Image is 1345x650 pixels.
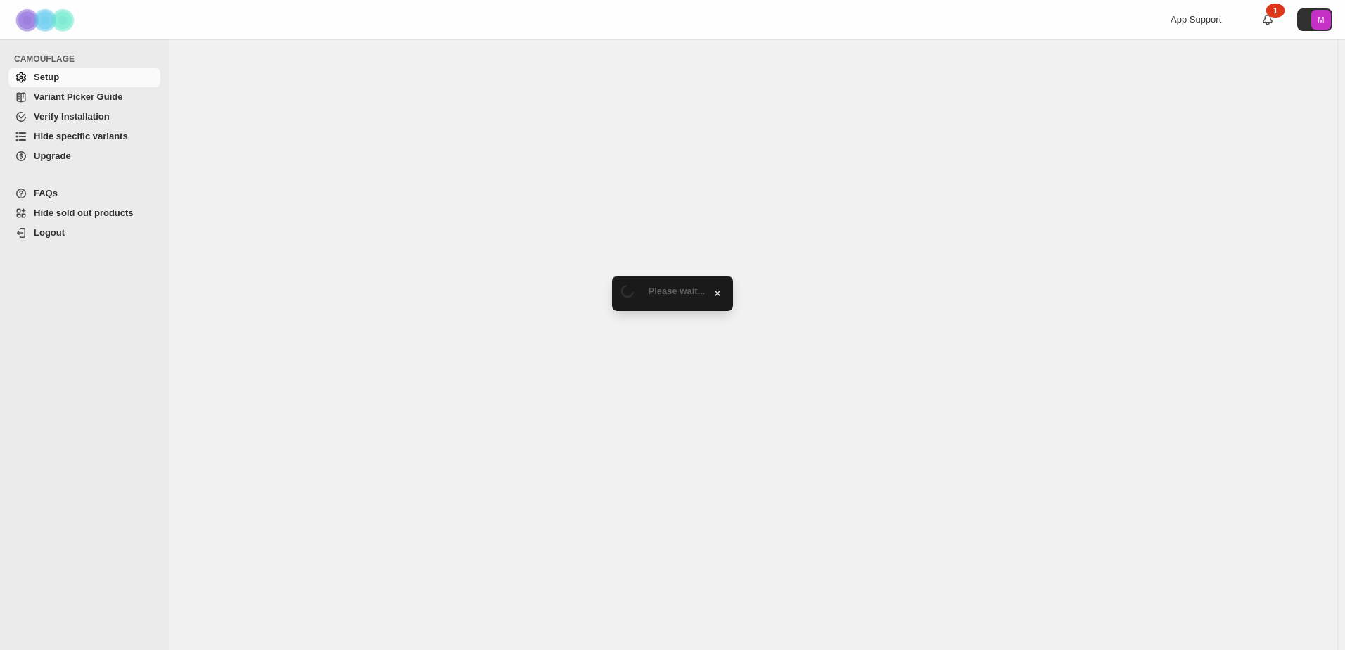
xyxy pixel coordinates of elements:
button: Avatar with initials M [1297,8,1332,31]
a: FAQs [8,184,160,203]
text: M [1318,15,1324,24]
a: Upgrade [8,146,160,166]
a: Verify Installation [8,107,160,127]
span: Variant Picker Guide [34,91,122,102]
span: Avatar with initials M [1311,10,1331,30]
span: App Support [1171,14,1221,25]
span: Setup [34,72,59,82]
div: 1 [1266,4,1285,18]
span: Hide specific variants [34,131,128,141]
span: Hide sold out products [34,208,134,218]
span: Logout [34,227,65,238]
span: Upgrade [34,151,71,161]
span: Verify Installation [34,111,110,122]
span: Please wait... [649,286,706,296]
span: CAMOUFLAGE [14,53,162,65]
a: Hide specific variants [8,127,160,146]
a: Hide sold out products [8,203,160,223]
a: Variant Picker Guide [8,87,160,107]
img: Camouflage [11,1,82,39]
a: Setup [8,68,160,87]
span: FAQs [34,188,58,198]
a: 1 [1261,13,1275,27]
a: Logout [8,223,160,243]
